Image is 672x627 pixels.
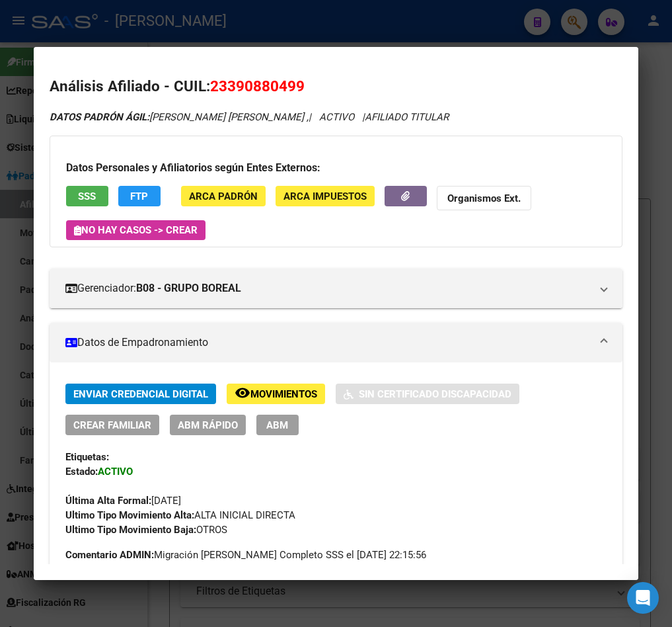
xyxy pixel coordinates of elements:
[181,186,266,206] button: ARCA Padrón
[50,269,622,308] mat-expansion-panel-header: Gerenciador:B08 - GRUPO BOREAL
[336,384,519,404] button: Sin Certificado Discapacidad
[359,388,511,400] span: Sin Certificado Discapacidad
[65,524,227,536] span: OTROS
[65,280,591,296] mat-panel-title: Gerenciador:
[50,111,449,123] i: | ACTIVO |
[65,495,181,507] span: [DATE]
[178,419,238,431] span: ABM Rápido
[136,280,241,296] strong: B08 - GRUPO BOREAL
[66,220,205,240] button: No hay casos -> Crear
[78,190,96,202] span: SSS
[66,160,606,176] h3: Datos Personales y Afiliatorios según Entes Externos:
[250,388,317,400] span: Movimientos
[65,495,151,507] strong: Última Alta Formal:
[50,111,309,123] span: [PERSON_NAME] [PERSON_NAME] ,
[98,466,133,478] strong: ACTIVO
[365,111,449,123] span: AFILIADO TITULAR
[50,111,149,123] strong: DATOS PADRÓN ÁGIL:
[227,384,325,404] button: Movimientos
[65,524,196,536] strong: Ultimo Tipo Movimiento Baja:
[66,186,108,206] button: SSS
[170,415,246,435] button: ABM Rápido
[74,224,198,236] span: No hay casos -> Crear
[276,186,375,206] button: ARCA Impuestos
[73,419,151,431] span: Crear Familiar
[65,549,154,561] strong: Comentario ADMIN:
[130,190,148,202] span: FTP
[65,466,98,478] strong: Estado:
[65,548,426,562] span: Migración [PERSON_NAME] Completo SSS el [DATE] 22:15:56
[65,451,109,463] strong: Etiquetas:
[189,190,258,202] span: ARCA Padrón
[50,75,622,98] h2: Análisis Afiliado - CUIL:
[65,509,194,521] strong: Ultimo Tipo Movimiento Alta:
[256,415,299,435] button: ABM
[627,582,659,614] div: Open Intercom Messenger
[118,186,161,206] button: FTP
[65,335,591,351] mat-panel-title: Datos de Empadronamiento
[73,388,208,400] span: Enviar Credencial Digital
[65,415,159,435] button: Crear Familiar
[283,190,367,202] span: ARCA Impuestos
[65,384,216,404] button: Enviar Credencial Digital
[437,186,531,210] button: Organismos Ext.
[235,385,250,401] mat-icon: remove_red_eye
[447,192,521,204] strong: Organismos Ext.
[266,419,288,431] span: ABM
[210,77,305,95] span: 23390880499
[65,509,295,521] span: ALTA INICIAL DIRECTA
[50,323,622,362] mat-expansion-panel-header: Datos de Empadronamiento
